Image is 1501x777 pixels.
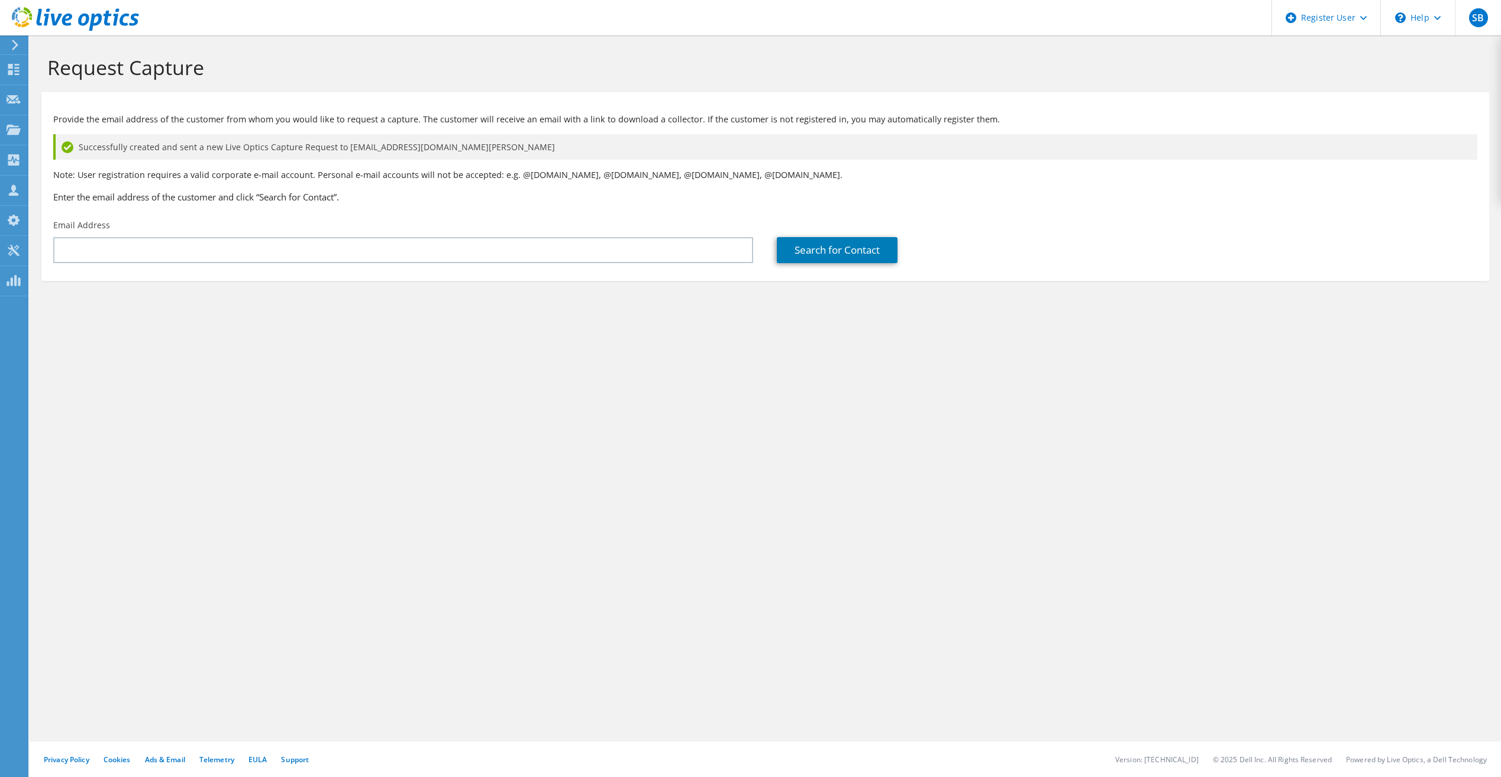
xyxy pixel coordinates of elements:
[53,169,1477,182] p: Note: User registration requires a valid corporate e-mail account. Personal e-mail accounts will ...
[777,237,898,263] a: Search for Contact
[1115,755,1199,765] li: Version: [TECHNICAL_ID]
[248,755,267,765] a: EULA
[104,755,131,765] a: Cookies
[1213,755,1332,765] li: © 2025 Dell Inc. All Rights Reserved
[53,113,1477,126] p: Provide the email address of the customer from whom you would like to request a capture. The cust...
[53,219,110,231] label: Email Address
[1395,12,1406,23] svg: \n
[1469,8,1488,27] span: SB
[145,755,185,765] a: Ads & Email
[199,755,234,765] a: Telemetry
[1346,755,1487,765] li: Powered by Live Optics, a Dell Technology
[44,755,89,765] a: Privacy Policy
[79,141,555,154] span: Successfully created and sent a new Live Optics Capture Request to [EMAIL_ADDRESS][DOMAIN_NAME][P...
[47,55,1477,80] h1: Request Capture
[53,190,1477,203] h3: Enter the email address of the customer and click “Search for Contact”.
[281,755,309,765] a: Support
